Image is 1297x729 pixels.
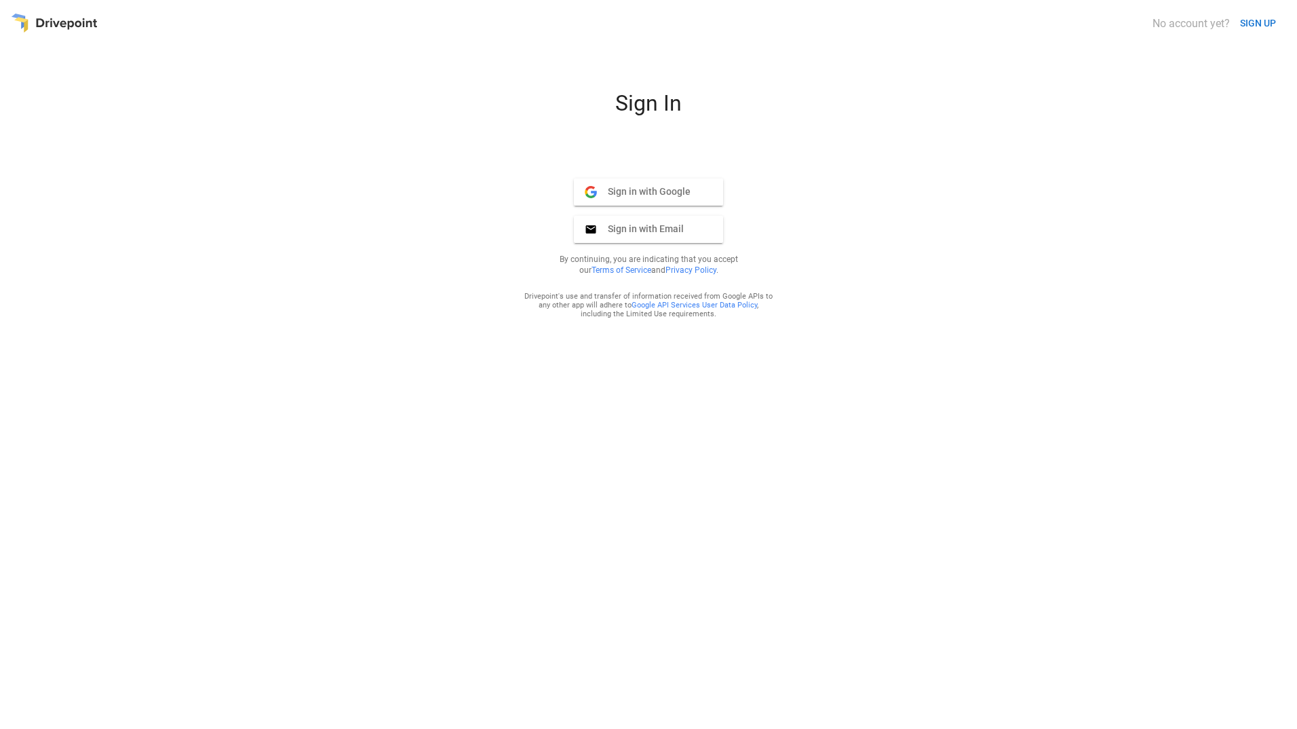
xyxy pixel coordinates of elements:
[543,254,754,276] p: By continuing, you are indicating that you accept our and .
[665,265,716,275] a: Privacy Policy
[524,292,773,318] div: Drivepoint's use and transfer of information received from Google APIs to any other app will adhe...
[597,223,684,235] span: Sign in with Email
[574,216,723,243] button: Sign in with Email
[1235,11,1281,36] button: SIGN UP
[1153,17,1230,30] div: No account yet?
[632,301,757,310] a: Google API Services User Data Policy
[592,265,651,275] a: Terms of Service
[486,90,811,127] div: Sign In
[597,185,691,198] span: Sign in with Google
[574,179,723,206] button: Sign in with Google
